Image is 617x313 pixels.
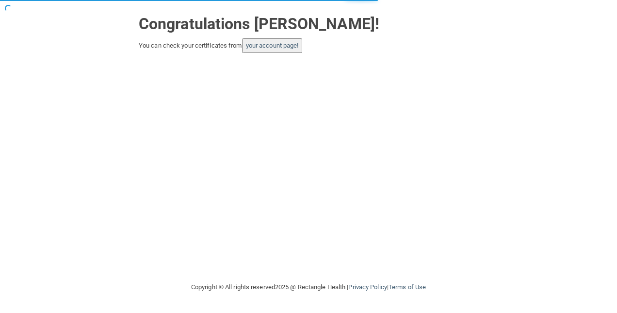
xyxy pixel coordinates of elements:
[389,283,426,291] a: Terms of Use
[242,38,303,53] button: your account page!
[139,38,478,53] div: You can check your certificates from
[348,283,387,291] a: Privacy Policy
[131,272,486,303] div: Copyright © All rights reserved 2025 @ Rectangle Health | |
[139,15,379,33] strong: Congratulations [PERSON_NAME]!
[246,42,299,49] a: your account page!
